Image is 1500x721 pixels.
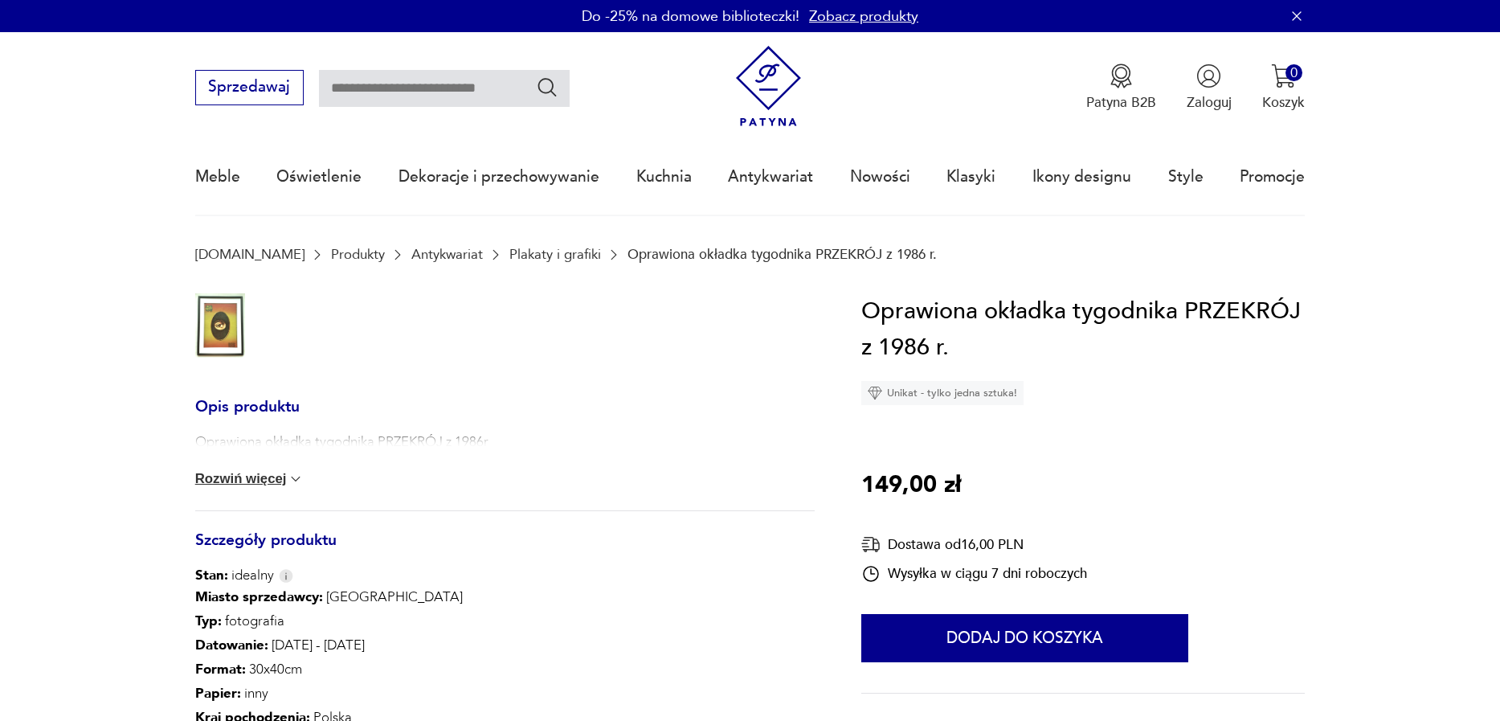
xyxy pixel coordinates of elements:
[861,467,961,504] p: 149,00 zł
[195,566,228,584] b: Stan:
[331,247,385,262] a: Produkty
[1086,63,1156,112] a: Ikona medaluPatyna B2B
[195,293,245,358] img: Zdjęcie produktu Oprawiona okładka tygodnika PRZEKRÓJ z 1986 r.
[1086,93,1156,112] p: Patyna B2B
[195,682,464,706] p: inny
[195,609,464,633] p: fotografia
[1262,93,1305,112] p: Koszyk
[536,76,559,99] button: Szukaj
[195,535,815,567] h3: Szczegóły produktu
[195,636,268,654] b: Datowanie :
[195,612,222,630] b: Typ :
[636,140,692,214] a: Kuchnia
[1262,63,1305,112] button: 0Koszyk
[809,6,918,27] a: Zobacz produkty
[509,247,601,262] a: Plakaty i grafiki
[1168,140,1204,214] a: Style
[195,588,323,606] b: Miasto sprzedawcy :
[195,70,304,105] button: Sprzedawaj
[728,140,813,214] a: Antykwariat
[627,247,937,262] p: Oprawiona okładka tygodnika PRZEKRÓJ z 1986 r.
[288,471,304,487] img: chevron down
[195,82,304,95] a: Sprzedawaj
[728,46,809,127] img: Patyna - sklep z meblami i dekoracjami vintage
[861,535,881,555] img: Ikona dostawy
[195,471,304,487] button: Rozwiń więcej
[1271,63,1296,88] img: Ikona koszyka
[1187,93,1232,112] p: Zaloguj
[276,140,362,214] a: Oświetlenie
[195,658,464,682] p: 30x40cm
[411,247,483,262] a: Antykwariat
[195,633,464,658] p: [DATE] - [DATE]
[1086,63,1156,112] button: Patyna B2B
[861,535,1087,555] div: Dostawa od 16,00 PLN
[1285,64,1302,81] div: 0
[946,140,995,214] a: Klasyki
[1109,63,1134,88] img: Ikona medalu
[868,386,882,400] img: Ikona diamentu
[1196,63,1221,88] img: Ikonka użytkownika
[195,401,815,433] h3: Opis produktu
[195,140,240,214] a: Meble
[861,614,1188,662] button: Dodaj do koszyka
[195,247,304,262] a: [DOMAIN_NAME]
[195,585,464,609] p: [GEOGRAPHIC_DATA]
[861,381,1024,405] div: Unikat - tylko jedna sztuka!
[195,684,241,703] b: Papier :
[399,140,599,214] a: Dekoracje i przechowywanie
[861,293,1306,367] h1: Oprawiona okładka tygodnika PRZEKRÓJ z 1986 r.
[279,569,293,583] img: Info icon
[582,6,799,27] p: Do -25% na domowe biblioteczki!
[195,566,274,585] span: idealny
[861,564,1087,584] div: Wysyłka w ciągu 7 dni roboczych
[850,140,910,214] a: Nowości
[1032,140,1131,214] a: Ikony designu
[195,432,488,452] p: Oprawiona okładka tygodnika PRZEKRÓJ z 1986r
[195,660,246,678] b: Format :
[1187,63,1232,112] button: Zaloguj
[1240,140,1305,214] a: Promocje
